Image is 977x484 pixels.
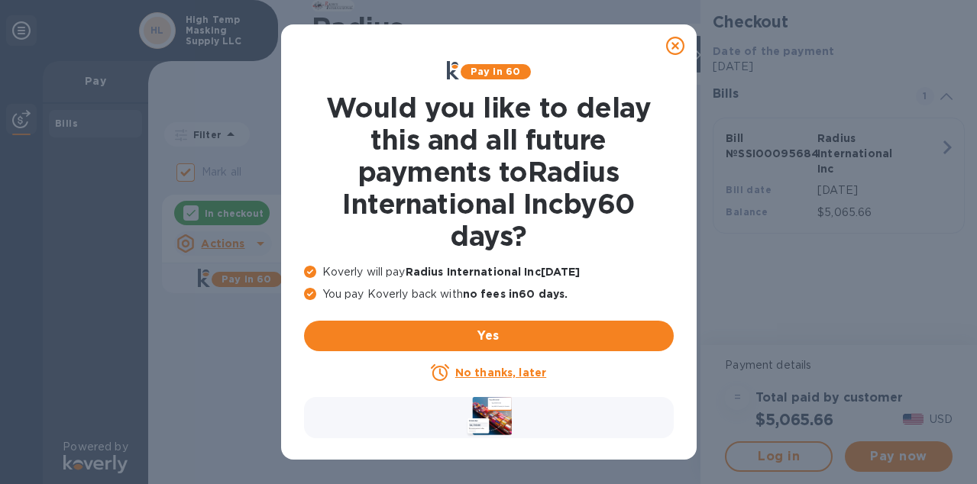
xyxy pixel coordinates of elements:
[471,66,520,77] b: Pay in 60
[455,366,546,379] u: No thanks, later
[406,266,581,278] b: Radius International Inc [DATE]
[304,92,674,252] h1: Would you like to delay this and all future payments to Radius International Inc by 60 days ?
[304,264,674,280] p: Koverly will pay
[316,327,662,345] span: Yes
[463,288,568,300] b: no fees in 60 days .
[304,286,674,302] p: You pay Koverly back with
[304,321,674,351] button: Yes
